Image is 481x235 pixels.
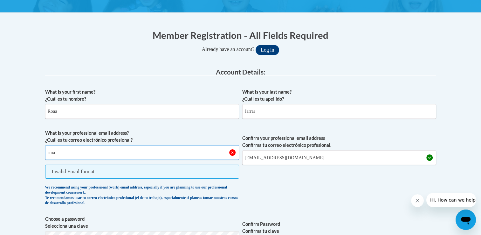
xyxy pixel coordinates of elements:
[45,145,239,160] input: Metadata input
[45,130,239,144] label: What is your professional email address? ¿Cuál es tu correo electrónico profesional?
[242,104,436,119] input: Metadata input
[242,221,436,235] label: Confirm Password Confirma tu clave
[456,210,476,230] iframe: Button to launch messaging window
[411,194,424,207] iframe: Close message
[4,4,52,10] span: Hi. How can we help?
[242,150,436,165] input: Required
[216,68,265,76] span: Account Details:
[242,135,436,149] label: Confirm your professional email address Confirma tu correo electrónico profesional.
[45,216,239,230] label: Choose a password Selecciona una clave
[45,185,239,206] div: We recommend using your professional (work) email address, especially if you are planning to use ...
[45,165,239,179] span: Invalid Email format
[45,29,436,42] h1: Member Registration - All Fields Required
[242,89,436,103] label: What is your last name? ¿Cuál es tu apellido?
[426,193,476,207] iframe: Message from company
[256,45,279,55] button: Log in
[45,104,239,119] input: Metadata input
[45,89,239,103] label: What is your first name? ¿Cuál es tu nombre?
[202,46,255,52] span: Already have an account?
